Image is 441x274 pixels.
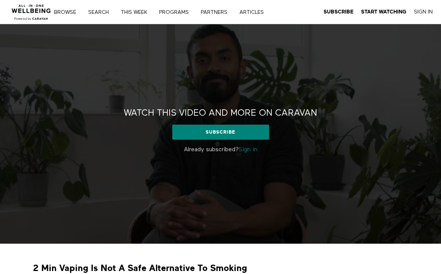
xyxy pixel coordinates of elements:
a: Start Watching [361,9,406,15]
a: THIS WEEK [118,10,155,15]
a: Browse [51,10,84,15]
p: Already subscribed? [120,145,322,154]
a: Sign In [414,9,433,15]
a: PROGRAMS [157,10,197,15]
a: Subscribe [324,9,354,15]
a: PARTNERS [198,10,235,15]
a: ARTICLES [237,10,272,15]
nav: Primary [59,8,279,16]
a: Subscribe [172,125,269,140]
strong: 2 Min Vaping Is Not A Safe Alternative To Smoking [33,262,247,274]
a: Sign in [239,147,257,153]
h2: Watch this video and more on CARAVAN [124,107,317,119]
a: Search [86,10,117,15]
